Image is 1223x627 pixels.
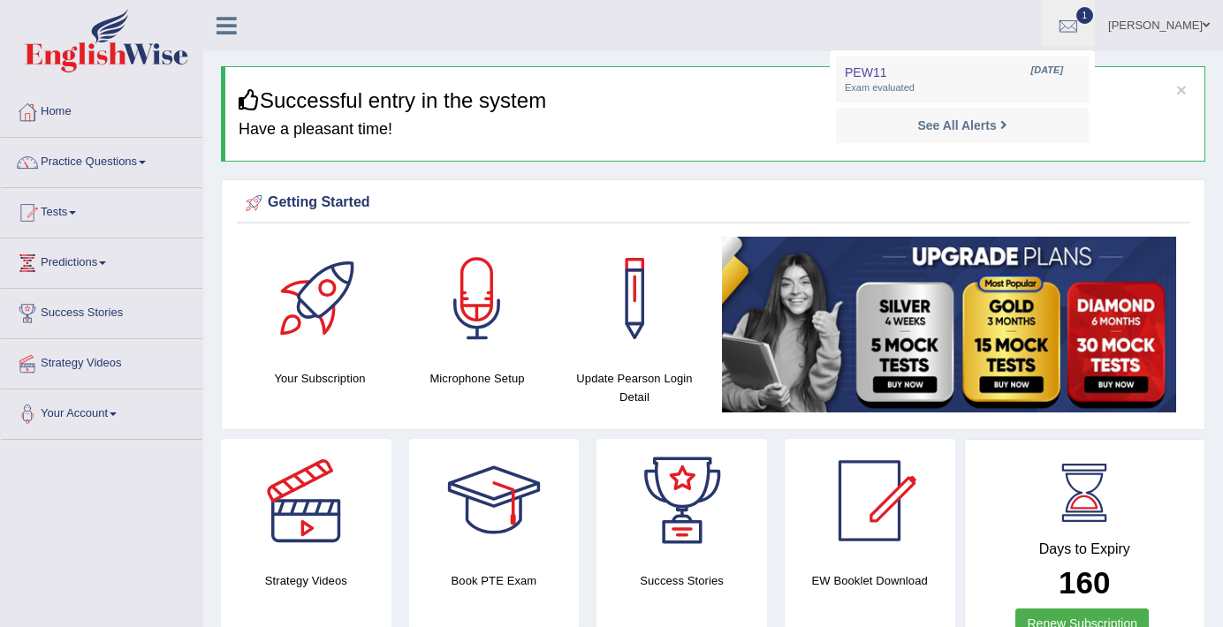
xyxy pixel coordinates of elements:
span: [DATE] [1031,64,1063,78]
h4: Your Subscription [250,369,390,388]
h4: Book PTE Exam [409,571,580,590]
h4: Success Stories [596,571,767,590]
img: small5.jpg [722,237,1176,412]
h4: EW Booklet Download [785,571,955,590]
h4: Strategy Videos [221,571,391,590]
div: Getting Started [241,190,1185,216]
h4: Microphone Setup [407,369,547,388]
a: Strategy Videos [1,339,202,383]
b: 160 [1059,565,1110,600]
h4: Have a pleasant time! [239,121,1191,139]
a: Success Stories [1,289,202,333]
a: Home [1,87,202,132]
h3: Successful entry in the system [239,89,1191,112]
a: Your Account [1,389,202,434]
h4: Days to Expiry [984,541,1186,557]
a: PEW11 [DATE] Exam evaluated [840,61,1084,98]
a: Tests [1,188,202,232]
a: Practice Questions [1,138,202,182]
button: × [1176,80,1187,99]
span: Exam evaluated [845,81,1080,95]
span: 1 [1076,7,1094,24]
h4: Update Pearson Login Detail [565,369,704,406]
a: Predictions [1,238,202,283]
strong: See All Alerts [917,118,996,132]
span: PEW11 [845,65,886,79]
a: See All Alerts [913,116,1011,135]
